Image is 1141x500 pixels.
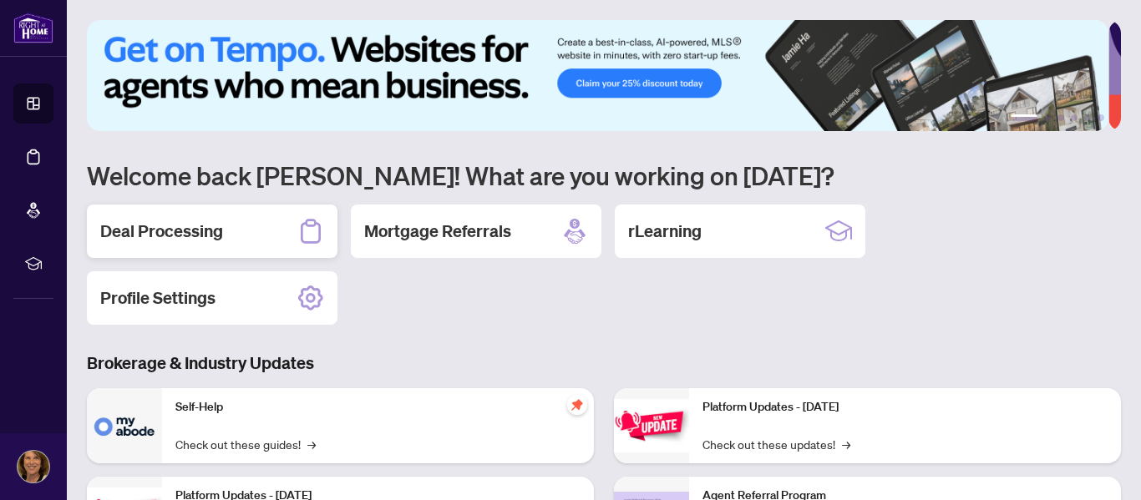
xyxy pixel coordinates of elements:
button: 5 [1084,114,1091,121]
h2: Profile Settings [100,286,216,310]
button: 3 [1057,114,1064,121]
p: Self-Help [175,398,581,417]
img: Profile Icon [18,451,49,482]
img: Slide 0 [87,20,1108,131]
h3: Brokerage & Industry Updates [87,351,1121,375]
span: pushpin [567,395,587,415]
img: Self-Help [87,388,162,463]
button: 1 [1011,114,1037,121]
a: Check out these updates!→ [702,435,850,453]
h1: Welcome back [PERSON_NAME]! What are you working on [DATE]? [87,159,1121,191]
button: 6 [1098,114,1104,121]
span: → [842,435,850,453]
span: → [307,435,316,453]
a: Check out these guides!→ [175,435,316,453]
button: 4 [1071,114,1078,121]
img: logo [13,13,53,43]
h2: rLearning [628,220,702,243]
h2: Deal Processing [100,220,223,243]
p: Platform Updates - [DATE] [702,398,1108,417]
img: Platform Updates - June 23, 2025 [614,399,689,452]
button: 2 [1044,114,1051,121]
h2: Mortgage Referrals [364,220,511,243]
button: Open asap [1074,442,1124,492]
